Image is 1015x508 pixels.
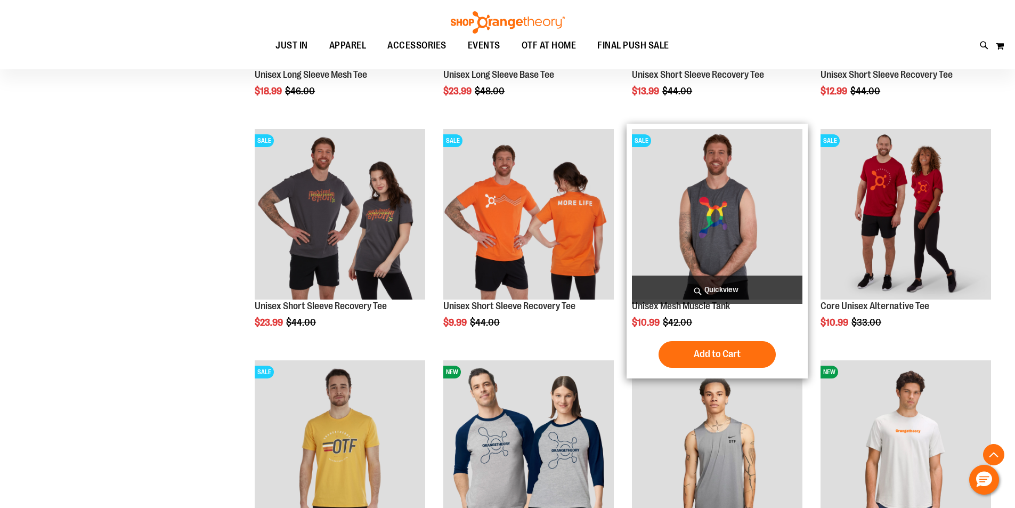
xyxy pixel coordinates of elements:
span: SALE [632,134,651,147]
span: $42.00 [663,317,694,328]
span: SALE [821,134,840,147]
span: SALE [255,134,274,147]
img: Product image for Core Unisex Alternative Tee [821,129,991,300]
span: OTF AT HOME [522,34,576,58]
span: $23.99 [255,317,285,328]
img: Product image for Unisex Short Sleeve Recovery Tee [255,129,425,300]
a: Product image for Unisex Short Sleeve Recovery TeeSALE [255,129,425,301]
span: $44.00 [850,86,882,96]
img: Product image for Unisex Short Sleeve Recovery Tee [443,129,614,300]
button: Hello, have a question? Let’s chat. [969,465,999,495]
img: Product image for Unisex Mesh Muscle Tank [632,129,802,300]
a: Unisex Mesh Muscle Tank [632,301,730,311]
a: JUST IN [265,34,319,58]
a: APPAREL [319,34,377,58]
span: SALE [443,134,462,147]
span: $46.00 [285,86,316,96]
span: $9.99 [443,317,468,328]
span: EVENTS [468,34,500,58]
span: $18.99 [255,86,283,96]
span: JUST IN [275,34,308,58]
a: FINAL PUSH SALE [587,34,680,58]
a: Core Unisex Alternative Tee [821,301,929,311]
span: $48.00 [475,86,506,96]
a: ACCESSORIES [377,34,457,58]
span: SALE [255,366,274,378]
a: Product image for Unisex Mesh Muscle TankSALE [632,129,802,301]
div: product [438,124,619,355]
div: product [249,124,431,355]
a: Unisex Long Sleeve Base Tee [443,69,554,80]
span: $10.99 [821,317,850,328]
span: ACCESSORIES [387,34,446,58]
a: Product image for Unisex Short Sleeve Recovery TeeSALE [443,129,614,301]
span: $10.99 [632,317,661,328]
a: Unisex Short Sleeve Recovery Tee [632,69,764,80]
span: NEW [443,366,461,378]
button: Add to Cart [659,341,776,368]
span: $12.99 [821,86,849,96]
a: OTF AT HOME [511,34,587,58]
a: Product image for Core Unisex Alternative TeeSALE [821,129,991,301]
span: $13.99 [632,86,661,96]
div: product [815,124,996,355]
div: product [627,124,808,378]
a: Unisex Long Sleeve Mesh Tee [255,69,367,80]
span: $44.00 [286,317,318,328]
button: Back To Top [983,444,1004,465]
a: Unisex Short Sleeve Recovery Tee [443,301,575,311]
a: EVENTS [457,34,511,58]
span: NEW [821,366,838,378]
a: Unisex Short Sleeve Recovery Tee [821,69,953,80]
span: $44.00 [662,86,694,96]
img: Shop Orangetheory [449,11,566,34]
span: Add to Cart [694,348,741,360]
a: Quickview [632,276,802,304]
span: $23.99 [443,86,473,96]
a: Unisex Short Sleeve Recovery Tee [255,301,387,311]
span: FINAL PUSH SALE [597,34,669,58]
span: APPAREL [329,34,367,58]
span: $33.00 [851,317,883,328]
span: $44.00 [470,317,501,328]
